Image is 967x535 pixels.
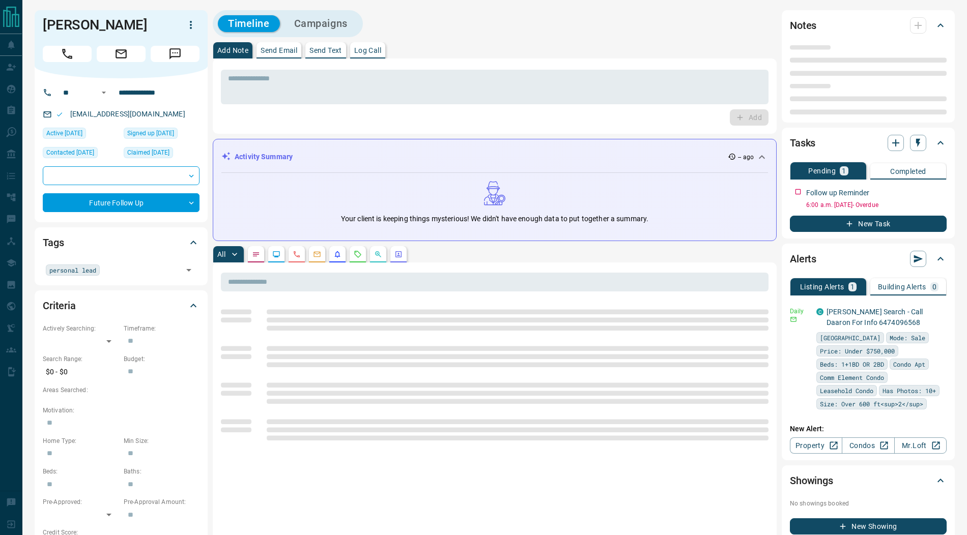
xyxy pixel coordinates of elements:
h2: Notes [790,17,816,34]
p: Budget: [124,354,200,364]
span: Size: Over 600 ft<sup>2</sup> [820,399,923,409]
span: Contacted [DATE] [46,147,94,158]
div: Wed Jul 16 2025 [43,147,119,161]
p: -- ago [738,153,754,162]
p: 1 [850,283,855,290]
div: Showings [790,468,947,493]
p: Follow up Reminder [806,188,869,198]
p: Timeframe: [124,324,200,333]
p: New Alert: [790,424,947,434]
p: Pre-Approved: [43,497,119,507]
p: Send Email [261,47,297,54]
span: [GEOGRAPHIC_DATA] [820,333,880,343]
span: Active [DATE] [46,128,82,138]
p: Pre-Approval Amount: [124,497,200,507]
div: Tasks [790,131,947,155]
svg: Notes [252,250,260,258]
p: Add Note [217,47,248,54]
span: Call [43,46,92,62]
span: Email [97,46,146,62]
span: personal lead [49,265,96,275]
div: Future Follow Up [43,193,200,212]
div: Mon Oct 21 2024 [124,147,200,161]
span: Claimed [DATE] [127,147,169,158]
p: Listing Alerts [800,283,844,290]
p: 6:00 a.m. [DATE] - Overdue [806,200,947,210]
p: Home Type: [43,436,119,445]
a: Property [790,437,842,454]
a: [EMAIL_ADDRESS][DOMAIN_NAME] [70,110,185,118]
div: Criteria [43,293,200,318]
p: Motivation: [43,406,200,415]
span: Leasehold Condo [820,385,873,396]
h2: Tags [43,234,64,251]
svg: Lead Browsing Activity [272,250,280,258]
div: Alerts [790,247,947,271]
p: Beds: [43,467,119,476]
p: Your client is keeping things mysterious! We didn't have enough data to put together a summary. [341,214,648,224]
svg: Listing Alerts [333,250,342,258]
a: Condos [842,437,894,454]
p: Send Text [309,47,342,54]
p: Areas Searched: [43,385,200,395]
span: Has Photos: 10+ [883,385,936,396]
p: Log Call [354,47,381,54]
span: Message [151,46,200,62]
a: Mr.Loft [894,437,947,454]
span: Signed up [DATE] [127,128,174,138]
a: [PERSON_NAME] Search - Call Daaron For Info 6474096568 [827,308,923,326]
svg: Email [790,316,797,323]
svg: Email Valid [56,111,63,118]
svg: Opportunities [374,250,382,258]
svg: Agent Actions [394,250,403,258]
p: Min Size: [124,436,200,445]
button: Campaigns [284,15,358,32]
p: All [217,251,225,258]
p: Completed [890,168,926,175]
p: Search Range: [43,354,119,364]
p: Activity Summary [235,152,293,162]
p: Daily [790,307,810,316]
div: Tags [43,230,200,255]
div: Wed Aug 06 2025 [43,128,119,142]
button: Open [98,86,110,99]
svg: Calls [293,250,301,258]
span: Condo Apt [893,359,925,369]
span: Mode: Sale [890,333,925,343]
button: Open [182,263,196,277]
p: $0 - $0 [43,364,119,380]
span: Beds: 1+1BD OR 2BD [820,359,884,369]
p: 1 [842,167,846,174]
div: Activity Summary-- ago [221,147,768,166]
div: Notes [790,13,947,38]
p: No showings booked [790,499,947,508]
h2: Alerts [790,251,816,267]
p: Pending [808,167,836,174]
button: New Task [790,216,947,232]
h1: [PERSON_NAME] [43,17,167,33]
div: Mon Oct 21 2024 [124,128,200,142]
p: Building Alerts [878,283,926,290]
p: 0 [932,283,936,290]
button: Timeline [218,15,280,32]
h2: Criteria [43,298,76,314]
svg: Requests [354,250,362,258]
span: Price: Under $750,000 [820,346,895,356]
p: Baths: [124,467,200,476]
h2: Tasks [790,135,815,151]
button: New Showing [790,518,947,534]
p: Actively Searching: [43,324,119,333]
svg: Emails [313,250,321,258]
span: Comm Element Condo [820,372,884,382]
h2: Showings [790,472,833,489]
div: condos.ca [816,308,823,315]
